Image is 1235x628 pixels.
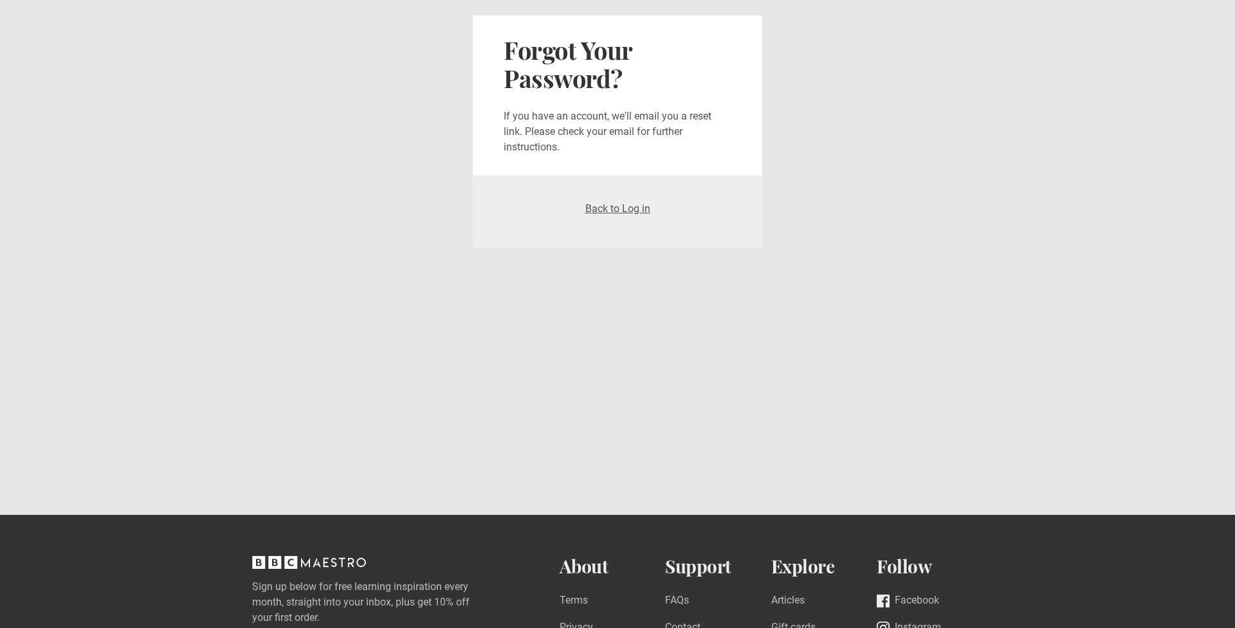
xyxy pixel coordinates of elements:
a: Articles [771,593,805,610]
h2: About [560,556,666,577]
label: Sign up below for free learning inspiration every month, straight into your inbox, plus get 10% o... [252,579,508,625]
a: Facebook [877,593,939,610]
svg: BBC Maestro, back to top [252,556,366,569]
a: BBC Maestro, back to top [252,561,366,573]
h2: Support [665,556,771,577]
a: FAQs [665,593,689,610]
h2: Explore [771,556,877,577]
h2: Follow [877,556,983,577]
h2: Forgot Your Password? [504,36,731,93]
a: Terms [560,593,588,610]
a: Back to Log in [585,202,650,215]
p: If you have an account, we'll email you a reset link. Please check your email for further instruc... [504,109,731,155]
